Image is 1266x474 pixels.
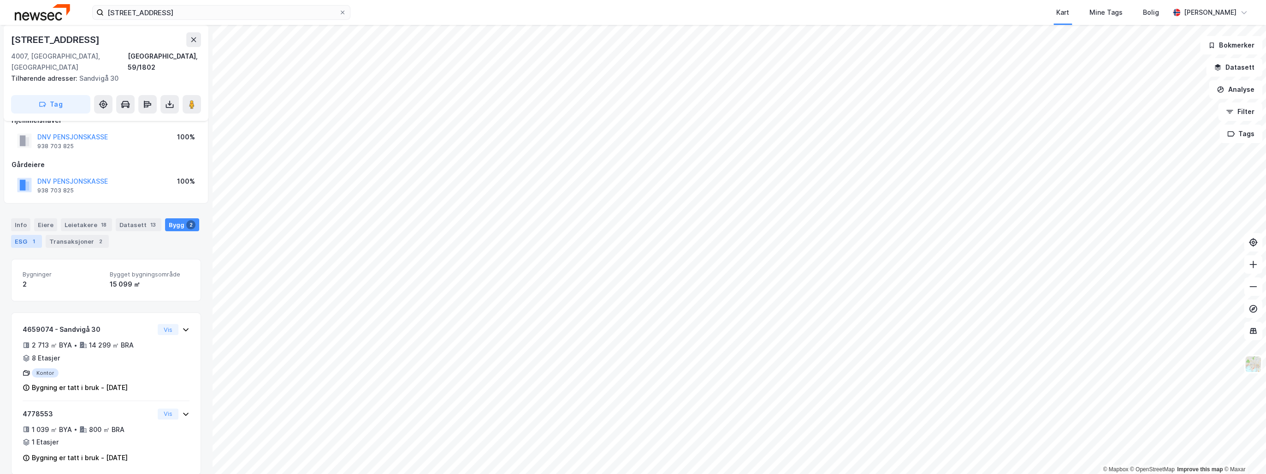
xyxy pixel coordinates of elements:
div: 4778553 [23,408,154,420]
div: 13 [148,220,158,229]
div: • [74,342,77,349]
div: Datasett [116,218,161,231]
div: Kart [1056,7,1069,18]
div: 18 [99,220,108,229]
button: Vis [158,324,178,335]
div: 800 ㎡ BRA [89,424,124,435]
button: Tags [1219,125,1262,143]
a: Improve this map [1177,466,1223,473]
button: Analyse [1209,80,1262,99]
div: 938 703 825 [37,143,74,150]
div: Bolig [1143,7,1159,18]
span: Bygninger [23,270,102,278]
div: Transaksjoner [46,235,109,248]
div: 1 Etasjer [32,437,59,448]
div: Mine Tags [1089,7,1123,18]
div: Kontrollprogram for chat [1220,430,1266,474]
div: 1 039 ㎡ BYA [32,424,72,435]
div: 14 299 ㎡ BRA [89,340,134,351]
div: 2 [186,220,195,229]
a: Mapbox [1103,466,1128,473]
div: Bygning er tatt i bruk - [DATE] [32,452,128,463]
div: 4007, [GEOGRAPHIC_DATA], [GEOGRAPHIC_DATA] [11,51,128,73]
div: [PERSON_NAME] [1184,7,1236,18]
div: Bygning er tatt i bruk - [DATE] [32,382,128,393]
div: 4659074 - Sandvigå 30 [23,324,154,335]
button: Filter [1218,102,1262,121]
div: Sandvigå 30 [11,73,194,84]
div: Info [11,218,30,231]
button: Datasett [1206,58,1262,77]
a: OpenStreetMap [1130,466,1175,473]
div: 100% [177,132,195,143]
div: Gårdeiere [12,159,201,170]
div: 938 703 825 [37,187,74,194]
div: 2 [23,279,102,290]
img: newsec-logo.f6e21ccffca1b3a03d2d.png [15,4,70,20]
div: 8 Etasjer [32,353,60,364]
div: 15 099 ㎡ [110,279,189,290]
iframe: Chat Widget [1220,430,1266,474]
div: 2 [96,237,105,246]
div: 100% [177,176,195,187]
img: Z [1244,355,1262,373]
div: [STREET_ADDRESS] [11,32,101,47]
button: Bokmerker [1200,36,1262,54]
input: Søk på adresse, matrikkel, gårdeiere, leietakere eller personer [104,6,339,19]
div: [GEOGRAPHIC_DATA], 59/1802 [128,51,201,73]
div: ESG [11,235,42,248]
div: Bygg [165,218,199,231]
div: Eiere [34,218,57,231]
button: Vis [158,408,178,420]
button: Tag [11,95,90,114]
div: 2 713 ㎡ BYA [32,340,72,351]
div: • [74,426,77,433]
span: Tilhørende adresser: [11,74,79,82]
div: Leietakere [61,218,112,231]
div: 1 [29,237,38,246]
span: Bygget bygningsområde [110,270,189,278]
